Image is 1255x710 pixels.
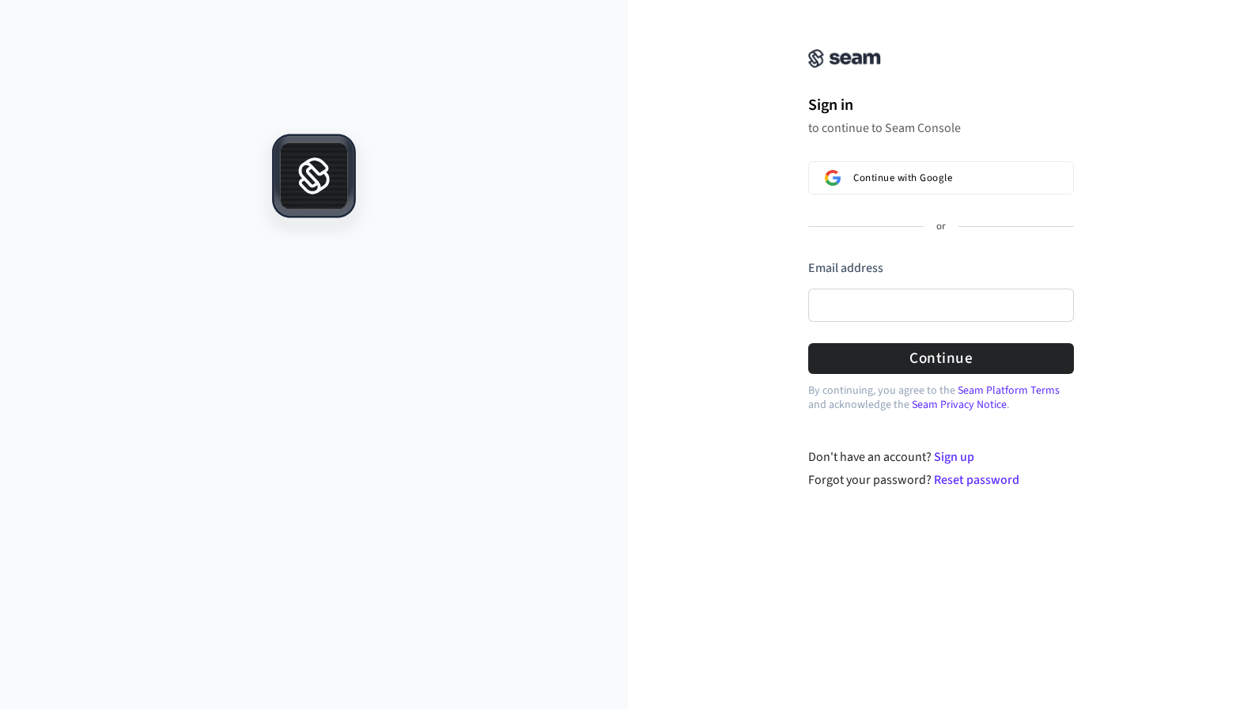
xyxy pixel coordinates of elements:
button: Sign in with GoogleContinue with Google [808,161,1074,194]
a: Seam Privacy Notice [912,397,1007,413]
button: Continue [808,343,1074,374]
img: Sign in with Google [825,170,841,186]
p: or [936,220,946,234]
label: Email address [808,259,883,277]
h1: Sign in [808,93,1074,117]
div: Forgot your password? [808,470,1075,489]
p: By continuing, you agree to the and acknowledge the . [808,383,1074,412]
a: Seam Platform Terms [958,383,1060,398]
img: Seam Console [808,49,881,68]
a: Sign up [934,448,974,466]
p: to continue to Seam Console [808,120,1074,136]
div: Don't have an account? [808,448,1075,466]
span: Continue with Google [853,172,952,184]
a: Reset password [934,471,1019,489]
